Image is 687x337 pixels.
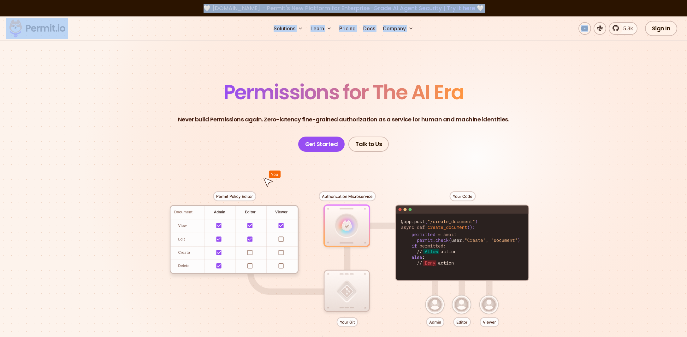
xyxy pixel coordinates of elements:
button: Learn [308,22,334,35]
a: Try it here [447,4,475,12]
p: Never build Permissions again. Zero-latency fine-grained authorization as a service for human and... [178,115,509,124]
span: 5.3k [619,25,633,32]
button: Solutions [271,22,305,35]
img: Permit logo [6,18,68,39]
a: Get Started [298,137,345,152]
span: [DOMAIN_NAME] - Permit's New Platform for Enterprise-Grade AI Agent Security | [212,4,475,12]
div: 🤍 🤍 [15,4,672,13]
span: Permissions for The AI Era [223,78,464,106]
a: Talk to Us [348,137,389,152]
a: Sign In [645,21,678,36]
a: 5.3k [609,22,637,35]
button: Company [380,22,416,35]
a: Docs [361,22,378,35]
a: Pricing [337,22,358,35]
